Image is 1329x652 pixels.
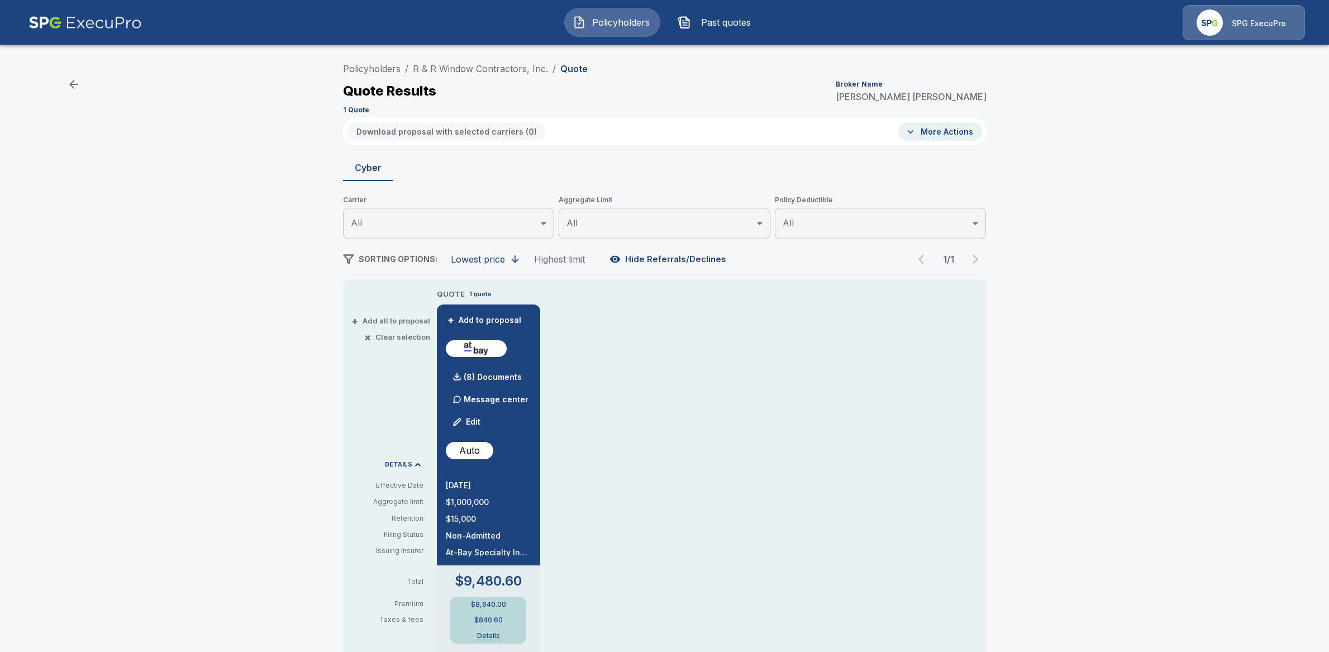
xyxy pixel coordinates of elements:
p: $15,000 [446,515,531,523]
div: Highest limit [534,254,585,265]
p: Quote [560,64,588,73]
p: SPG ExecuPro [1232,18,1286,29]
p: DETAILS [385,461,412,468]
nav: breadcrumb [343,62,588,75]
p: Aggregate limit [352,497,423,507]
button: Cyber [343,154,393,181]
button: +Add to proposal [446,314,524,326]
p: 1 / 1 [937,255,960,264]
div: Lowest price [451,254,505,265]
a: Policyholders [343,63,401,74]
button: +Add all to proposal [354,317,430,325]
p: Issuing Insurer [352,546,423,556]
p: 1 Quote [343,107,369,113]
p: At-Bay Specialty Insurance Company [446,549,531,556]
p: Message center [464,393,528,405]
li: / [405,62,408,75]
span: Policyholders [590,16,652,29]
p: (8) Documents [464,373,522,381]
img: Agency Icon [1197,9,1223,36]
button: Edit [448,411,486,433]
button: Hide Referrals/Declines [607,249,731,270]
span: All [351,217,362,229]
button: Policyholders IconPolicyholders [564,8,660,37]
p: QUOTE [437,289,465,300]
button: Download proposal with selected carriers (0) [347,122,546,141]
p: $1,000,000 [446,498,531,506]
span: + [351,317,358,325]
span: SORTING OPTIONS: [359,254,437,264]
p: Quote Results [343,84,436,98]
p: 1 quote [469,289,492,299]
span: + [447,316,454,324]
p: Effective Date [352,480,423,491]
a: R & R Window Contractors, Inc. [413,63,548,74]
button: ×Clear selection [366,334,430,341]
p: Broker Name [836,81,883,88]
button: Past quotes IconPast quotes [669,8,765,37]
span: All [566,217,578,229]
img: Policyholders Icon [573,16,586,29]
p: [PERSON_NAME] [PERSON_NAME] [836,92,987,101]
a: Agency IconSPG ExecuPro [1183,5,1305,40]
span: Carrier [343,194,555,206]
p: Taxes & fees [352,616,432,623]
p: Retention [352,513,423,523]
p: $9,480.60 [455,574,522,588]
button: Details [466,632,511,639]
p: Filing Status [352,530,423,540]
p: [DATE] [446,482,531,489]
p: Premium [352,601,432,607]
button: More Actions [898,122,982,141]
span: × [364,334,371,341]
p: $8,640.00 [471,601,506,608]
span: Past quotes [696,16,757,29]
span: All [783,217,794,229]
img: AA Logo [28,5,142,40]
span: Policy Deductible [775,194,987,206]
span: Aggregate Limit [559,194,770,206]
p: Auto [459,444,480,457]
p: Non-Admitted [446,532,531,540]
li: / [552,62,556,75]
img: Past quotes Icon [678,16,691,29]
img: atbaycybersurplus [450,340,502,357]
p: $840.60 [474,617,503,624]
p: Total [352,578,432,585]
